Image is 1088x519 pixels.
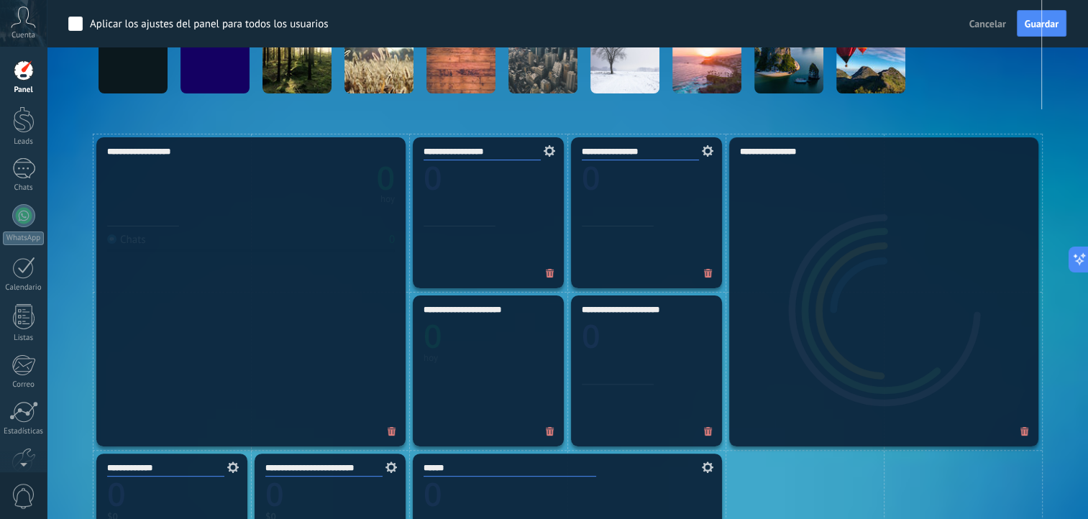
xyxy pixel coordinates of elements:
[3,427,45,436] div: Estadísticas
[3,86,45,95] div: Panel
[3,283,45,293] div: Calendario
[1017,10,1066,37] button: Guardar
[3,183,45,193] div: Chats
[90,17,329,32] div: Aplicar los ajustes del panel para todos los usuarios
[12,31,35,40] span: Cuenta
[964,13,1012,35] button: Cancelar
[3,334,45,343] div: Listas
[3,380,45,390] div: Correo
[3,137,45,147] div: Leads
[3,231,44,245] div: WhatsApp
[969,17,1006,30] span: Cancelar
[1025,19,1059,29] span: Guardar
